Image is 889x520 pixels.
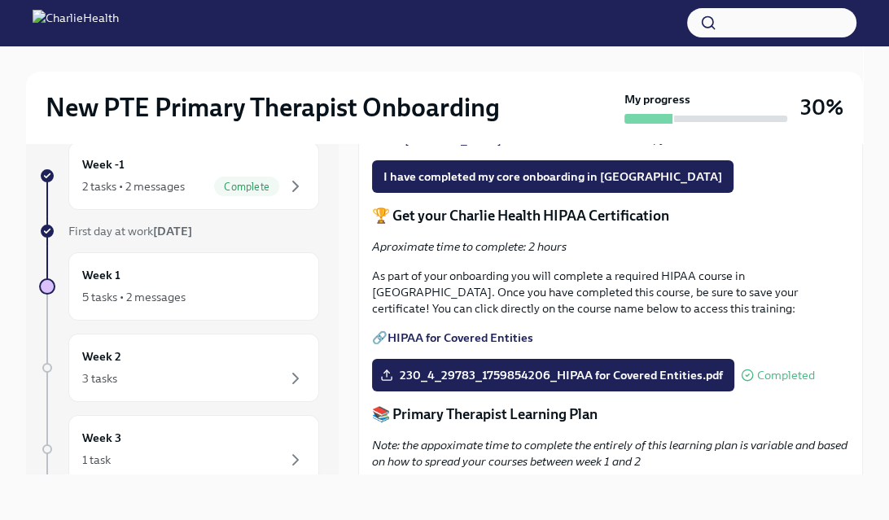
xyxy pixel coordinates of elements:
[39,334,319,402] a: Week 23 tasks
[383,367,723,383] span: 230_4_29783_1759854206_HIPAA for Covered Entities.pdf
[39,415,319,483] a: Week 31 task
[388,330,533,345] a: HIPAA for Covered Entities
[372,206,849,225] p: 🏆 Get your Charlie Health HIPAA Certification
[39,252,319,321] a: Week 15 tasks • 2 messages
[757,369,815,382] span: Completed
[372,438,847,469] em: Note: the appoximate time to complete the entirely of this learning plan is variable and based on...
[372,160,734,193] button: I have completed my core onboarding in [GEOGRAPHIC_DATA]
[82,370,117,387] div: 3 tasks
[82,347,121,365] h6: Week 2
[800,93,843,122] h3: 30%
[82,266,120,284] h6: Week 1
[383,168,722,185] span: I have completed my core onboarding in [GEOGRAPHIC_DATA]
[372,359,734,391] label: 230_4_29783_1759854206_HIPAA for Covered Entities.pdf
[214,181,279,193] span: Complete
[372,268,849,317] p: As part of your onboarding you will complete a required HIPAA course in [GEOGRAPHIC_DATA]. Once y...
[82,452,111,468] div: 1 task
[68,224,192,238] span: First day at work
[33,10,119,36] img: CharlieHealth
[39,223,319,239] a: First day at work[DATE]
[153,224,192,238] strong: [DATE]
[372,404,849,424] p: 📚 Primary Therapist Learning Plan
[372,239,567,254] em: Aproximate time to complete: 2 hours
[46,91,500,124] h2: New PTE Primary Therapist Onboarding
[82,289,186,305] div: 5 tasks • 2 messages
[82,429,121,447] h6: Week 3
[624,91,690,107] strong: My progress
[82,178,185,194] div: 2 tasks • 2 messages
[82,155,125,173] h6: Week -1
[39,142,319,210] a: Week -12 tasks • 2 messagesComplete
[372,330,849,346] p: 🔗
